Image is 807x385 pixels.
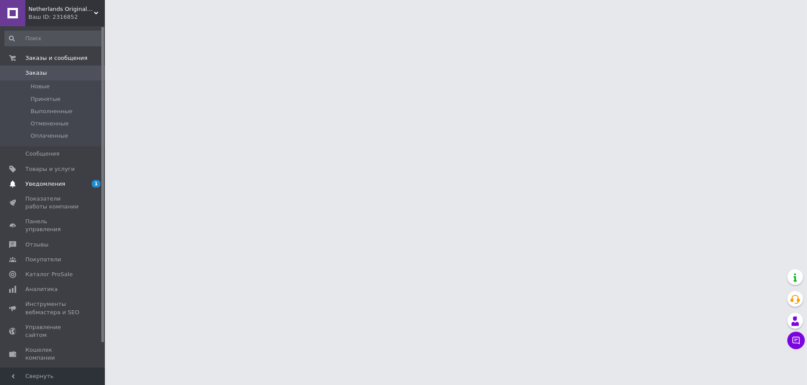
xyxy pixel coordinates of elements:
[31,83,50,90] span: Новые
[31,132,68,140] span: Оплаченные
[31,95,61,103] span: Принятые
[25,346,81,362] span: Кошелек компании
[25,300,81,316] span: Инструменты вебмастера и SEO
[25,69,47,77] span: Заказы
[25,256,61,264] span: Покупатели
[25,180,65,188] span: Уведомления
[28,13,105,21] div: Ваш ID: 2316852
[25,285,58,293] span: Аналитика
[25,165,75,173] span: Товары и услуги
[25,218,81,233] span: Панель управления
[25,271,73,278] span: Каталог ProSale
[25,54,87,62] span: Заказы и сообщения
[787,332,805,349] button: Чат с покупателем
[28,5,94,13] span: Netherlands Original Parts
[92,180,100,187] span: 1
[25,241,48,249] span: Отзывы
[25,150,59,158] span: Сообщения
[25,323,81,339] span: Управление сайтом
[4,31,103,46] input: Поиск
[25,195,81,211] span: Показатели работы компании
[31,108,73,115] span: Выполненные
[31,120,69,128] span: Отмененные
